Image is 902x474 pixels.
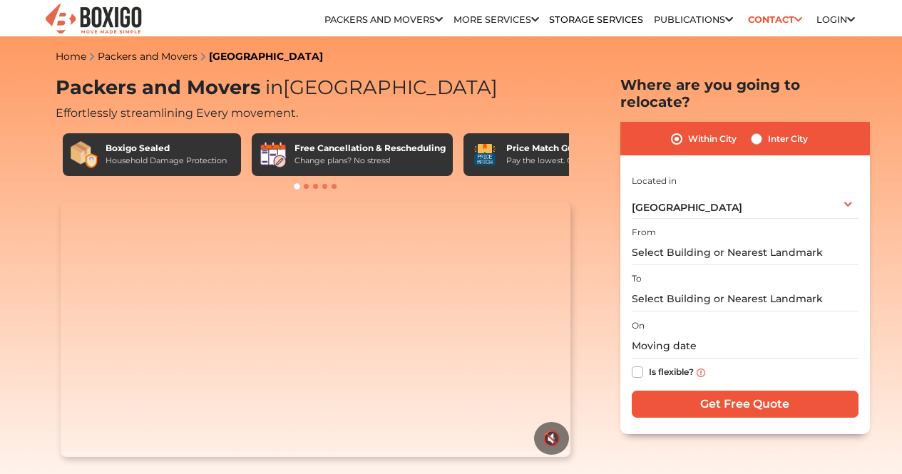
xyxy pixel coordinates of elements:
[56,76,576,100] h1: Packers and Movers
[816,14,855,25] a: Login
[70,140,98,169] img: Boxigo Sealed
[688,130,737,148] label: Within City
[260,76,498,99] span: [GEOGRAPHIC_DATA]
[534,422,569,455] button: 🔇
[471,140,499,169] img: Price Match Guarantee
[632,272,642,285] label: To
[632,319,645,332] label: On
[106,155,227,167] div: Household Damage Protection
[768,130,808,148] label: Inter City
[506,155,615,167] div: Pay the lowest. Guaranteed!
[654,14,733,25] a: Publications
[743,9,806,31] a: Contact
[56,106,298,120] span: Effortlessly streamlining Every movement.
[632,391,859,418] input: Get Free Quote
[294,155,446,167] div: Change plans? No stress!
[259,140,287,169] img: Free Cancellation & Rescheduling
[56,50,86,63] a: Home
[632,334,859,359] input: Moving date
[697,369,705,377] img: info
[620,76,870,110] h2: Where are you going to relocate?
[265,76,283,99] span: in
[632,226,656,239] label: From
[549,14,643,25] a: Storage Services
[61,202,570,458] video: Your browser does not support the video tag.
[209,50,323,63] a: [GEOGRAPHIC_DATA]
[453,14,539,25] a: More services
[632,175,677,187] label: Located in
[106,142,227,155] div: Boxigo Sealed
[294,142,446,155] div: Free Cancellation & Rescheduling
[43,2,143,37] img: Boxigo
[632,240,859,265] input: Select Building or Nearest Landmark
[632,287,859,311] input: Select Building or Nearest Landmark
[98,50,198,63] a: Packers and Movers
[632,201,742,214] span: [GEOGRAPHIC_DATA]
[649,364,694,378] label: Is flexible?
[324,14,443,25] a: Packers and Movers
[506,142,615,155] div: Price Match Guarantee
